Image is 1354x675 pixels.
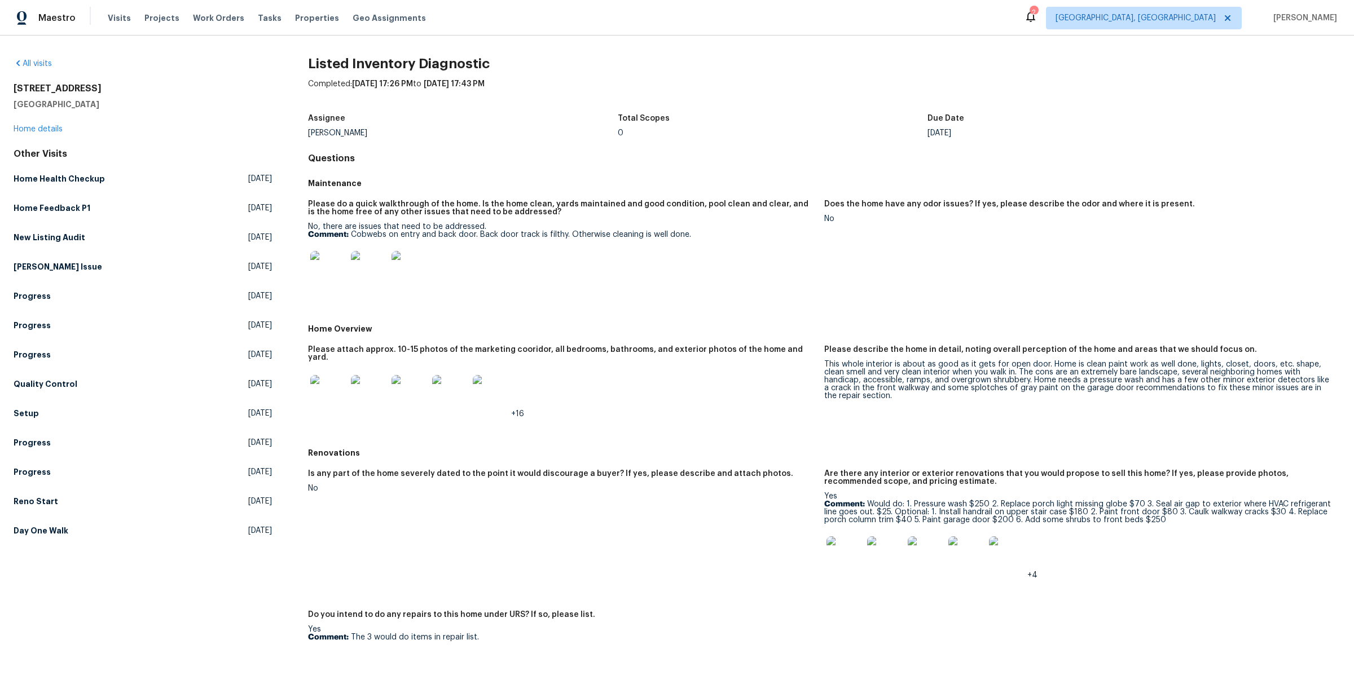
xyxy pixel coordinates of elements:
a: Reno Start[DATE] [14,491,272,511]
h5: Home Feedback P1 [14,202,90,214]
a: Day One Walk[DATE] [14,520,272,541]
h5: Does the home have any odor issues? If yes, please describe the odor and where it is present. [824,200,1195,208]
h5: Please do a quick walkthrough of the home. Is the home clean, yards maintained and good condition... [308,200,815,216]
a: Home Health Checkup[DATE] [14,169,272,189]
span: Projects [144,12,179,24]
p: Would do: 1. Pressure wash $250 2. Replace porch light missing globe $70 3. Seal air gap to exter... [824,500,1331,524]
span: [DATE] [248,261,272,272]
a: All visits [14,60,52,68]
span: Visits [108,12,131,24]
span: [DATE] [248,320,272,331]
span: [DATE] [248,496,272,507]
div: No [824,215,1331,223]
a: Home Feedback P1[DATE] [14,198,272,218]
span: Geo Assignments [353,12,426,24]
a: Progress[DATE] [14,462,272,482]
p: Cobwebs on entry and back door. Back door track is filthy. Otherwise cleaning is well done. [308,231,815,239]
h5: Due Date [927,114,964,122]
h5: Is any part of the home severely dated to the point it would discourage a buyer? If yes, please d... [308,470,793,478]
h4: Questions [308,153,1340,164]
span: [DATE] 17:26 PM [352,80,413,88]
h5: [PERSON_NAME] Issue [14,261,102,272]
a: Progress[DATE] [14,433,272,453]
span: Tasks [258,14,282,22]
span: [DATE] [248,378,272,390]
a: Setup[DATE] [14,403,272,423]
span: [DATE] [248,202,272,214]
a: New Listing Audit[DATE] [14,227,272,248]
span: [PERSON_NAME] [1269,12,1337,24]
div: No, there are issues that need to be addressed. [308,223,815,294]
div: Yes [308,625,815,641]
h2: [STREET_ADDRESS] [14,83,272,94]
span: [GEOGRAPHIC_DATA], [GEOGRAPHIC_DATA] [1056,12,1216,24]
a: Progress[DATE] [14,315,272,336]
h5: Home Overview [308,323,1340,334]
span: Properties [295,12,339,24]
h5: Progress [14,349,51,360]
h5: Reno Start [14,496,58,507]
h2: Listed Inventory Diagnostic [308,58,1340,69]
h5: Progress [14,466,51,478]
h5: Please attach approx. 10-15 photos of the marketing cooridor, all bedrooms, bathrooms, and exteri... [308,346,815,361]
div: No [308,484,815,492]
div: [PERSON_NAME] [308,129,618,137]
div: Yes [824,492,1331,579]
h5: Are there any interior or exterior renovations that you would propose to sell this home? If yes, ... [824,470,1331,486]
h5: Renovations [308,447,1340,458]
div: Other Visits [14,148,272,160]
a: Progress[DATE] [14,345,272,365]
p: The 3 would do items in repair list. [308,633,815,641]
a: Quality Control[DATE] [14,374,272,394]
span: [DATE] [248,525,272,536]
h5: Total Scopes [618,114,670,122]
span: [DATE] [248,466,272,478]
div: 0 [618,129,927,137]
span: +4 [1027,571,1038,579]
div: 2 [1030,7,1038,18]
h5: Quality Control [14,378,77,390]
b: Comment: [824,500,865,508]
a: Home details [14,125,63,133]
b: Comment: [308,633,349,641]
b: Comment: [308,231,349,239]
span: Maestro [38,12,76,24]
h5: Progress [14,437,51,448]
h5: Maintenance [308,178,1340,189]
span: +16 [511,410,524,418]
h5: Setup [14,408,39,419]
span: [DATE] [248,408,272,419]
a: Progress[DATE] [14,286,272,306]
h5: Assignee [308,114,345,122]
span: [DATE] [248,173,272,184]
span: [DATE] [248,437,272,448]
h5: Please describe the home in detail, noting overall perception of the home and areas that we shoul... [824,346,1257,354]
div: [DATE] [927,129,1237,137]
h5: Day One Walk [14,525,68,536]
h5: [GEOGRAPHIC_DATA] [14,99,272,110]
span: [DATE] [248,349,272,360]
h5: Home Health Checkup [14,173,105,184]
span: [DATE] [248,290,272,302]
span: [DATE] 17:43 PM [424,80,485,88]
span: Work Orders [193,12,244,24]
div: This whole interior is about as good as it gets for open door. Home is clean paint work as well d... [824,360,1331,400]
div: Completed: to [308,78,1340,108]
h5: Progress [14,290,51,302]
h5: Do you intend to do any repairs to this home under URS? If so, please list. [308,611,595,619]
h5: New Listing Audit [14,232,85,243]
h5: Progress [14,320,51,331]
span: [DATE] [248,232,272,243]
a: [PERSON_NAME] Issue[DATE] [14,257,272,277]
